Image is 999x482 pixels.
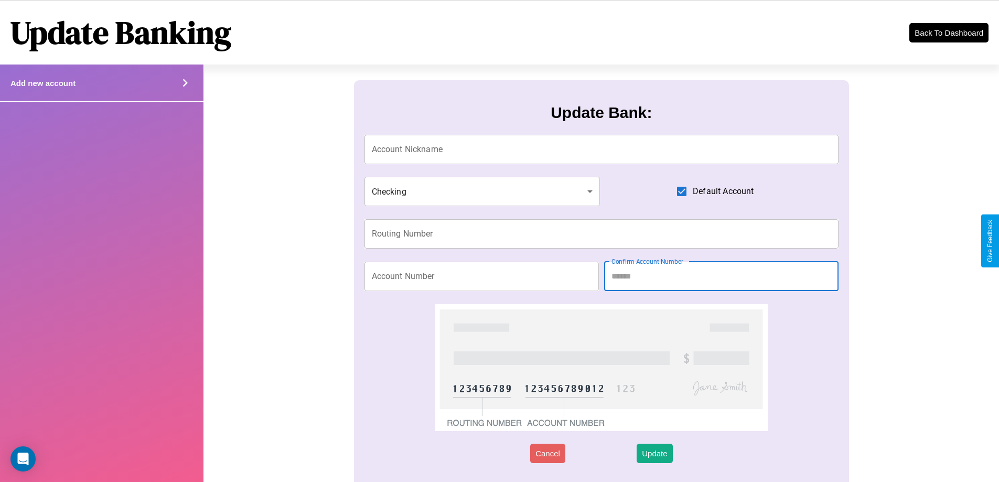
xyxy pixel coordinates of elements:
[986,220,994,262] div: Give Feedback
[10,79,76,88] h4: Add new account
[435,304,767,431] img: check
[693,185,754,198] span: Default Account
[10,446,36,472] div: Open Intercom Messenger
[10,11,231,54] h1: Update Banking
[611,257,683,266] label: Confirm Account Number
[909,23,989,42] button: Back To Dashboard
[551,104,652,122] h3: Update Bank:
[637,444,672,463] button: Update
[530,444,565,463] button: Cancel
[364,177,600,206] div: Checking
